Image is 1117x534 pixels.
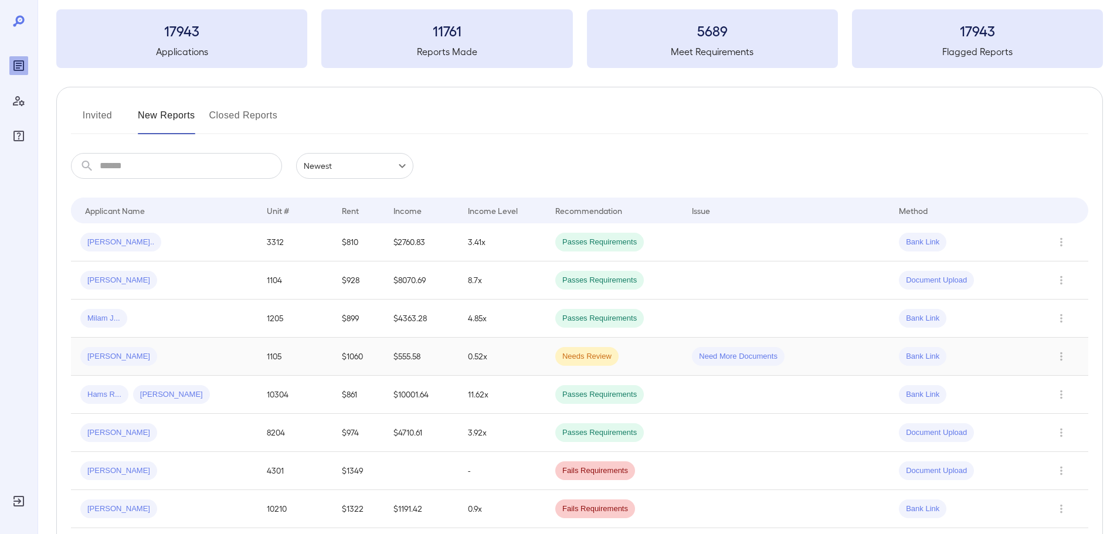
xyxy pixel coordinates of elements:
span: Passes Requirements [555,275,644,286]
h5: Meet Requirements [587,45,838,59]
td: 3.41x [459,223,546,261]
td: $4363.28 [384,300,459,338]
td: $810 [332,223,384,261]
span: Bank Link [899,237,946,248]
button: Row Actions [1052,347,1071,366]
span: Document Upload [899,275,974,286]
span: Need More Documents [692,351,785,362]
td: $861 [332,376,384,414]
span: Bank Link [899,351,946,362]
h5: Flagged Reports [852,45,1103,59]
button: Row Actions [1052,385,1071,404]
button: Invited [71,106,124,134]
span: Passes Requirements [555,237,644,248]
h3: 17943 [56,21,307,40]
td: 8.7x [459,261,546,300]
span: Bank Link [899,389,946,400]
span: Passes Requirements [555,427,644,438]
span: Needs Review [555,351,619,362]
button: Row Actions [1052,499,1071,518]
td: - [459,452,546,490]
span: [PERSON_NAME] [80,504,157,515]
td: 0.52x [459,338,546,376]
td: 4301 [257,452,332,490]
td: $10001.64 [384,376,459,414]
td: $1349 [332,452,384,490]
td: $928 [332,261,384,300]
span: Hams R... [80,389,128,400]
span: [PERSON_NAME] [80,427,157,438]
button: Row Actions [1052,461,1071,480]
div: Newest [296,153,413,179]
div: Recommendation [555,203,622,217]
td: 8204 [257,414,332,452]
td: $555.58 [384,338,459,376]
span: [PERSON_NAME].. [80,237,161,248]
span: Fails Requirements [555,465,635,477]
button: Closed Reports [209,106,278,134]
button: Row Actions [1052,309,1071,328]
button: New Reports [138,106,195,134]
span: Document Upload [899,465,974,477]
td: 1105 [257,338,332,376]
h3: 11761 [321,21,572,40]
span: Bank Link [899,504,946,515]
td: $2760.83 [384,223,459,261]
span: [PERSON_NAME] [80,351,157,362]
div: Reports [9,56,28,75]
td: $8070.69 [384,261,459,300]
div: FAQ [9,127,28,145]
summary: 17943Applications11761Reports Made5689Meet Requirements17943Flagged Reports [56,9,1103,68]
span: [PERSON_NAME] [133,389,210,400]
div: Applicant Name [85,203,145,217]
div: Issue [692,203,711,217]
td: 3.92x [459,414,546,452]
span: Passes Requirements [555,389,644,400]
td: 4.85x [459,300,546,338]
td: $974 [332,414,384,452]
td: $1191.42 [384,490,459,528]
h3: 5689 [587,21,838,40]
td: 3312 [257,223,332,261]
td: 11.62x [459,376,546,414]
td: 10304 [257,376,332,414]
div: Unit # [267,203,289,217]
span: Document Upload [899,427,974,438]
td: 0.9x [459,490,546,528]
td: $899 [332,300,384,338]
button: Row Actions [1052,233,1071,251]
span: Milam J... [80,313,127,324]
h5: Reports Made [321,45,572,59]
span: [PERSON_NAME] [80,465,157,477]
div: Manage Users [9,91,28,110]
div: Income [393,203,422,217]
td: $4710.61 [384,414,459,452]
h5: Applications [56,45,307,59]
button: Row Actions [1052,423,1071,442]
div: Rent [342,203,361,217]
h3: 17943 [852,21,1103,40]
span: Passes Requirements [555,313,644,324]
div: Log Out [9,492,28,511]
td: 10210 [257,490,332,528]
td: $1322 [332,490,384,528]
td: $1060 [332,338,384,376]
span: Fails Requirements [555,504,635,515]
div: Income Level [468,203,518,217]
div: Method [899,203,928,217]
td: 1205 [257,300,332,338]
button: Row Actions [1052,271,1071,290]
span: Bank Link [899,313,946,324]
td: 1104 [257,261,332,300]
span: [PERSON_NAME] [80,275,157,286]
